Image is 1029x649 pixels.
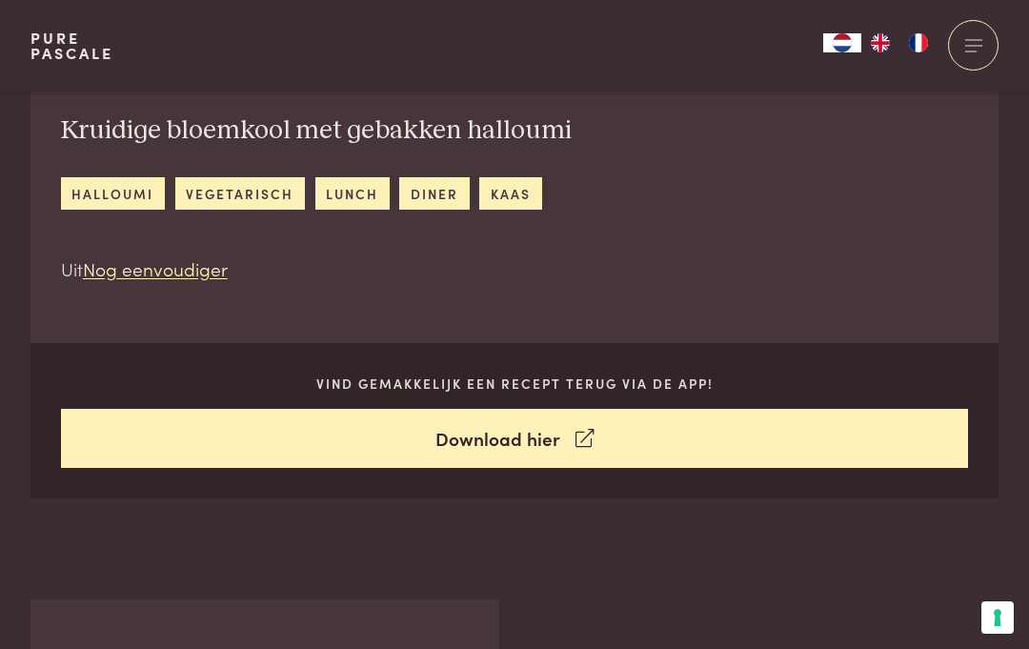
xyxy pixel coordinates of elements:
[175,177,305,209] a: vegetarisch
[479,177,541,209] a: kaas
[861,33,899,52] a: EN
[61,409,969,469] a: Download hier
[83,255,228,281] a: Nog eenvoudiger
[61,255,572,283] p: Uit
[61,114,572,148] h2: Kruidige bloemkool met gebakken halloumi
[823,33,938,52] aside: Language selected: Nederlands
[861,33,938,52] ul: Language list
[899,33,938,52] a: FR
[61,177,165,209] a: halloumi
[30,30,113,61] a: PurePascale
[823,33,861,52] div: Language
[399,177,469,209] a: diner
[823,33,861,52] a: NL
[61,374,969,394] p: Vind gemakkelijk een recept terug via de app!
[315,177,390,209] a: lunch
[981,601,1014,634] button: Uw voorkeuren voor toestemming voor trackingtechnologieën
